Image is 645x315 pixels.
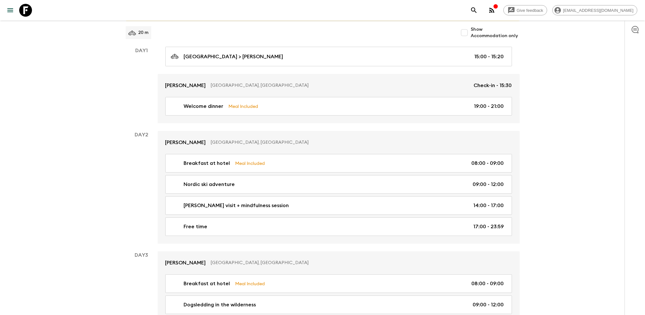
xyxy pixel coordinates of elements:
p: [PERSON_NAME] [165,82,206,89]
a: [PERSON_NAME][GEOGRAPHIC_DATA], [GEOGRAPHIC_DATA]Check-in - 15:30 [158,74,520,97]
p: [PERSON_NAME] [165,139,206,146]
a: [PERSON_NAME][GEOGRAPHIC_DATA], [GEOGRAPHIC_DATA] [158,131,520,154]
div: [EMAIL_ADDRESS][DOMAIN_NAME] [552,5,637,15]
p: 19:00 - 21:00 [474,102,504,110]
p: 17:00 - 23:59 [474,223,504,230]
a: [PERSON_NAME] visit + mindfulness session14:00 - 17:00 [165,196,512,215]
p: Meal Included [235,160,265,167]
p: [GEOGRAPHIC_DATA], [GEOGRAPHIC_DATA] [211,82,469,89]
button: menu [4,4,17,17]
p: [GEOGRAPHIC_DATA] > [PERSON_NAME] [184,53,283,61]
p: [GEOGRAPHIC_DATA], [GEOGRAPHIC_DATA] [211,139,507,146]
span: Show Accommodation only [471,26,519,39]
p: 08:00 - 09:00 [472,280,504,287]
button: search adventures [468,4,480,17]
a: Give feedback [503,5,547,15]
p: Day 1 [126,47,158,54]
a: Free time17:00 - 23:59 [165,217,512,236]
p: Meal Included [229,103,258,110]
p: Breakfast at hotel [184,280,230,287]
a: Nordic ski adventure09:00 - 12:00 [165,175,512,194]
a: Breakfast at hotelMeal Included08:00 - 09:00 [165,274,512,293]
p: Check-in - 15:30 [474,82,512,89]
p: [PERSON_NAME] [165,259,206,267]
p: 08:00 - 09:00 [472,159,504,167]
a: Welcome dinnerMeal Included19:00 - 21:00 [165,97,512,116]
p: 09:00 - 12:00 [473,301,504,309]
p: 20 m [138,29,149,36]
p: Nordic ski adventure [184,181,235,188]
p: 14:00 - 17:00 [474,202,504,209]
p: Welcome dinner [184,102,224,110]
p: Free time [184,223,208,230]
p: Day 2 [126,131,158,139]
p: [PERSON_NAME] visit + mindfulness session [184,202,289,209]
span: [EMAIL_ADDRESS][DOMAIN_NAME] [560,8,637,13]
a: Dogsledding in the wilderness09:00 - 12:00 [165,295,512,314]
p: Dogsledding in the wilderness [184,301,256,309]
p: Meal Included [235,280,265,287]
a: Breakfast at hotelMeal Included08:00 - 09:00 [165,154,512,173]
p: 15:00 - 15:20 [475,53,504,61]
p: Breakfast at hotel [184,159,230,167]
a: [PERSON_NAME][GEOGRAPHIC_DATA], [GEOGRAPHIC_DATA] [158,251,520,274]
span: Give feedback [513,8,547,13]
p: [GEOGRAPHIC_DATA], [GEOGRAPHIC_DATA] [211,260,507,266]
p: 09:00 - 12:00 [473,181,504,188]
p: Day 3 [126,251,158,259]
a: [GEOGRAPHIC_DATA] > [PERSON_NAME]15:00 - 15:20 [165,47,512,66]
